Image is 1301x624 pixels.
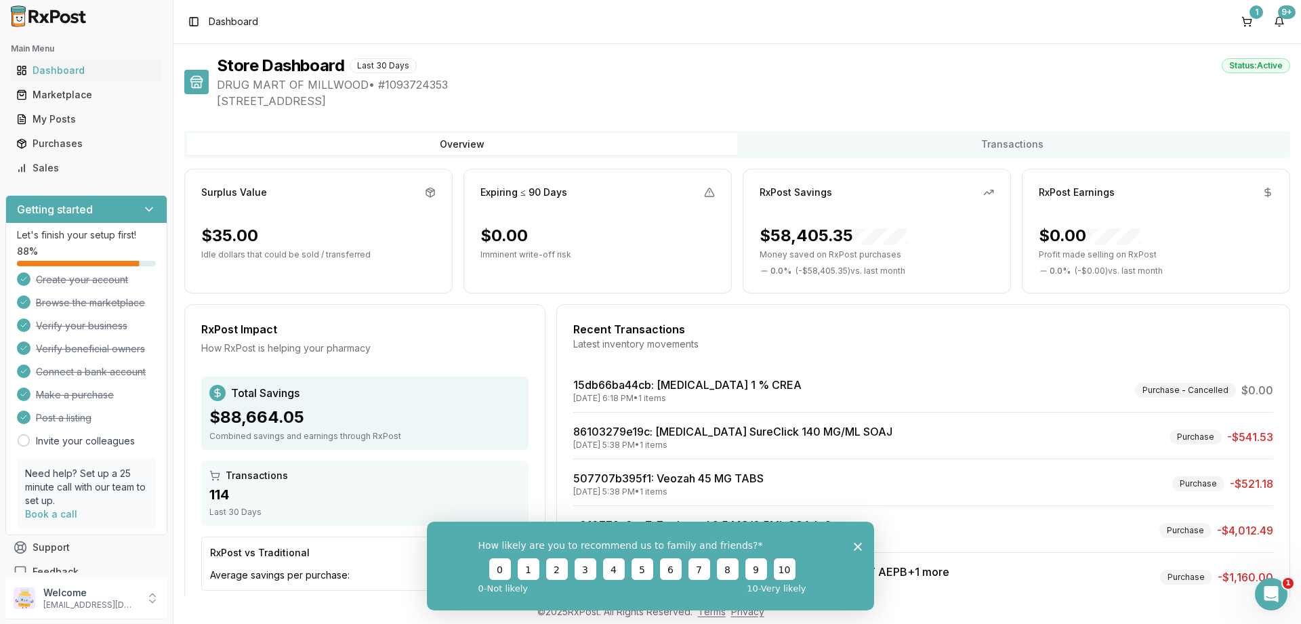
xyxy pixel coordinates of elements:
[231,385,300,401] span: Total Savings
[1278,5,1296,19] div: 9+
[1050,266,1071,276] span: 0.0 %
[760,186,832,199] div: RxPost Savings
[1250,5,1263,19] div: 1
[5,108,167,130] button: My Posts
[217,55,344,77] h1: Store Dashboard
[43,600,138,610] p: [EMAIL_ADDRESS][DOMAIN_NAME]
[573,321,1273,337] div: Recent Transactions
[14,587,35,609] img: User avatar
[480,186,567,199] div: Expiring ≤ 90 Days
[1222,58,1290,73] div: Status: Active
[760,249,994,260] p: Money saved on RxPost purchases
[350,58,417,73] div: Last 30 Days
[480,225,528,247] div: $0.00
[209,15,258,28] nav: breadcrumb
[573,518,861,532] a: c010772c0aa7: Zepbound 2.5 MG/0.5ML SOAJ+3 more
[201,225,258,247] div: $35.00
[5,84,167,106] button: Marketplace
[770,266,791,276] span: 0.0 %
[209,431,520,442] div: Combined savings and earnings through RxPost
[201,341,529,355] div: How RxPost is helping your pharmacy
[226,469,288,482] span: Transactions
[1170,430,1222,444] div: Purchase
[11,58,162,83] a: Dashboard
[1159,523,1212,538] div: Purchase
[737,133,1287,155] button: Transactions
[11,43,162,54] h2: Main Menu
[1236,11,1258,33] button: 1
[573,472,764,485] a: 507707b395f1: Veozah 45 MG TABS
[209,507,520,518] div: Last 30 Days
[43,586,138,600] p: Welcome
[201,249,436,260] p: Idle dollars that could be sold / transferred
[16,137,157,150] div: Purchases
[17,245,38,258] span: 88 %
[187,133,737,155] button: Overview
[5,133,167,154] button: Purchases
[25,467,148,507] p: Need help? Set up a 25 minute call with our team to set up.
[1039,225,1140,247] div: $0.00
[796,266,905,276] span: ( - $58,405.35 ) vs. last month
[209,407,520,428] div: $88,664.05
[1241,382,1273,398] span: $0.00
[16,64,157,77] div: Dashboard
[1039,186,1115,199] div: RxPost Earnings
[5,5,92,27] img: RxPost Logo
[698,606,726,617] a: Terms
[36,319,127,333] span: Verify your business
[17,201,93,217] h3: Getting started
[1135,383,1236,398] div: Purchase - Cancelled
[11,107,162,131] a: My Posts
[210,546,310,560] div: RxPost vs Traditional
[1160,570,1212,585] div: Purchase
[427,522,874,610] iframe: Survey from RxPost
[209,485,520,504] div: 114
[36,411,91,425] span: Post a listing
[1217,522,1273,539] span: -$4,012.49
[5,560,167,584] button: Feedback
[1075,266,1163,276] span: ( - $0.00 ) vs. last month
[36,273,128,287] span: Create your account
[16,112,157,126] div: My Posts
[573,337,1273,351] div: Latest inventory movements
[1255,578,1287,610] iframe: Intercom live chat
[17,228,156,242] p: Let's finish your setup first!
[5,60,167,81] button: Dashboard
[217,77,1290,93] span: DRUG MART OF MILLWOOD • # 1093724353
[760,225,907,247] div: $58,405.35
[480,249,715,260] p: Imminent write-off risk
[36,434,135,448] a: Invite your colleagues
[5,157,167,179] button: Sales
[36,296,145,310] span: Browse the marketplace
[731,606,764,617] a: Privacy
[573,440,892,451] div: [DATE] 5:38 PM • 1 items
[25,508,77,520] a: Book a call
[11,156,162,180] a: Sales
[573,425,892,438] a: 86103279e19c: [MEDICAL_DATA] SureClick 140 MG/ML SOAJ
[201,186,267,199] div: Surplus Value
[201,321,529,337] div: RxPost Impact
[1268,11,1290,33] button: 9+
[16,88,157,102] div: Marketplace
[36,365,146,379] span: Connect a bank account
[573,378,802,392] a: 15db66ba44cb: [MEDICAL_DATA] 1 % CREA
[1227,429,1273,445] span: -$541.53
[16,161,157,175] div: Sales
[1172,476,1224,491] div: Purchase
[33,565,79,579] span: Feedback
[1283,578,1294,589] span: 1
[573,486,764,497] div: [DATE] 5:38 PM • 1 items
[36,342,145,356] span: Verify beneficial owners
